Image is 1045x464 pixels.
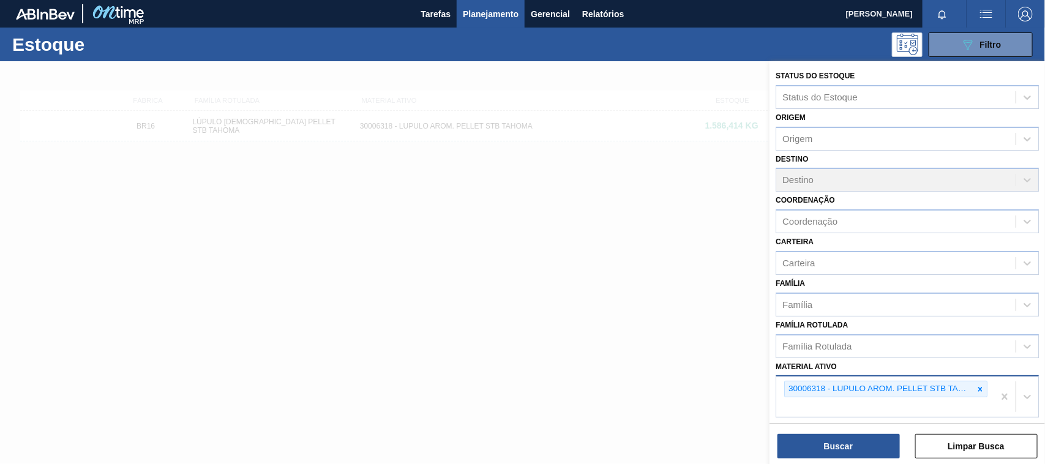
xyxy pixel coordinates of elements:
h1: Estoque [12,37,192,51]
div: Família [782,299,812,310]
label: Status do Estoque [776,72,855,80]
label: Família [776,279,805,288]
label: Carteira [776,238,814,246]
span: Gerencial [531,7,570,21]
div: Status do Estoque [782,92,858,102]
div: 30006318 - LUPULO AROM. PELLET STB TAHOMA [785,381,973,397]
div: Origem [782,133,812,144]
button: Filtro [929,32,1033,57]
div: Carteira [782,258,815,268]
span: Filtro [980,40,1002,50]
span: Relatórios [582,7,624,21]
label: Família Rotulada [776,321,848,329]
span: Tarefas [421,7,451,21]
div: Pogramando: nenhum usuário selecionado [892,32,923,57]
span: Planejamento [463,7,519,21]
button: Notificações [923,6,962,23]
label: Coordenação [776,196,835,204]
div: Família Rotulada [782,341,852,351]
label: Origem [776,113,806,122]
label: Material ativo [776,362,837,371]
img: userActions [979,7,994,21]
img: TNhmsLtSVTkK8tSr43FrP2fwEKptu5GPRR3wAAAABJRU5ErkJggg== [16,9,75,20]
label: Destino [776,155,808,163]
img: Logout [1018,7,1033,21]
div: Coordenação [782,217,837,227]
